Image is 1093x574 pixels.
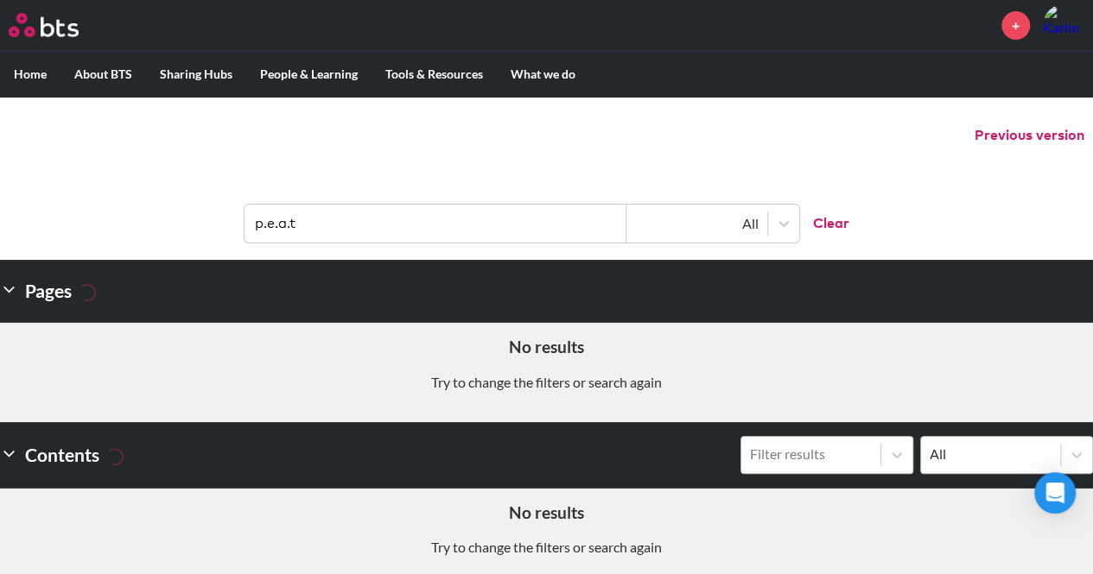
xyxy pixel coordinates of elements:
[1001,11,1030,40] a: +
[1043,4,1084,46] a: Profile
[1043,4,1084,46] img: Karim El Asmar
[60,52,146,97] label: About BTS
[635,214,759,233] div: All
[9,13,79,37] img: BTS Logo
[13,373,1080,392] p: Try to change the filters or search again
[1034,472,1076,514] div: Open Intercom Messenger
[799,205,849,243] button: Clear
[13,538,1080,557] p: Try to change the filters or search again
[9,13,111,37] a: Go home
[497,52,589,97] label: What we do
[13,501,1080,525] h5: No results
[146,52,246,97] label: Sharing Hubs
[930,445,1052,464] div: All
[246,52,372,97] label: People & Learning
[372,52,497,97] label: Tools & Resources
[245,205,626,243] input: Find contents, pages and demos...
[13,336,1080,359] h5: No results
[975,126,1084,145] button: Previous version
[750,445,872,464] div: Filter results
